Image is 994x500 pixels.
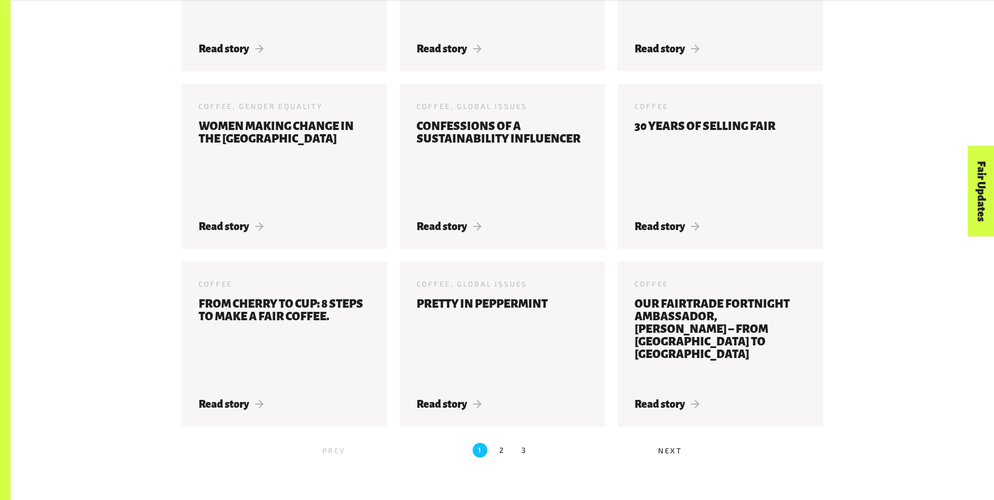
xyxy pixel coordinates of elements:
a: Coffee Our Fairtrade Fortnight Ambassador, [PERSON_NAME] – from [GEOGRAPHIC_DATA] to [GEOGRAPHIC_... [618,262,823,427]
h3: Our Fairtrade Fortnight Ambassador, [PERSON_NAME] – from [GEOGRAPHIC_DATA] to [GEOGRAPHIC_DATA] [635,298,806,386]
span: Read story [417,43,482,55]
span: Coffee, Global Issues [417,102,528,111]
a: Coffee, Global Issues Pretty in Peppermint Read story [400,262,605,427]
a: Coffee 30 Years of selling fair Read story [618,84,823,249]
span: Read story [635,221,700,232]
span: Read story [417,221,482,232]
label: 1 [473,443,487,458]
h3: Women making change in the [GEOGRAPHIC_DATA] [199,120,370,208]
span: Read story [635,398,700,410]
span: Coffee, Global Issues [417,279,528,288]
label: 3 [517,443,531,458]
span: Coffee, Gender Equality [199,102,323,111]
h3: Pretty in Peppermint [417,298,548,386]
label: 2 [495,443,509,458]
span: Next [658,447,682,455]
h3: From cherry to cup: 8 steps to make a fair coffee. [199,298,370,386]
h3: 30 Years of selling fair [635,120,775,208]
span: Read story [199,43,264,55]
span: Read story [199,398,264,410]
span: Read story [635,43,700,55]
span: Coffee [635,102,669,111]
span: Coffee [199,279,233,288]
span: Read story [199,221,264,232]
h3: Confessions of a sustainability influencer [417,120,588,208]
span: Read story [417,398,482,410]
a: Coffee, Gender Equality Women making change in the [GEOGRAPHIC_DATA] Read story [182,84,387,249]
a: Coffee, Global Issues Confessions of a sustainability influencer Read story [400,84,605,249]
a: Coffee From cherry to cup: 8 steps to make a fair coffee. Read story [182,262,387,427]
span: Coffee [635,279,669,288]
